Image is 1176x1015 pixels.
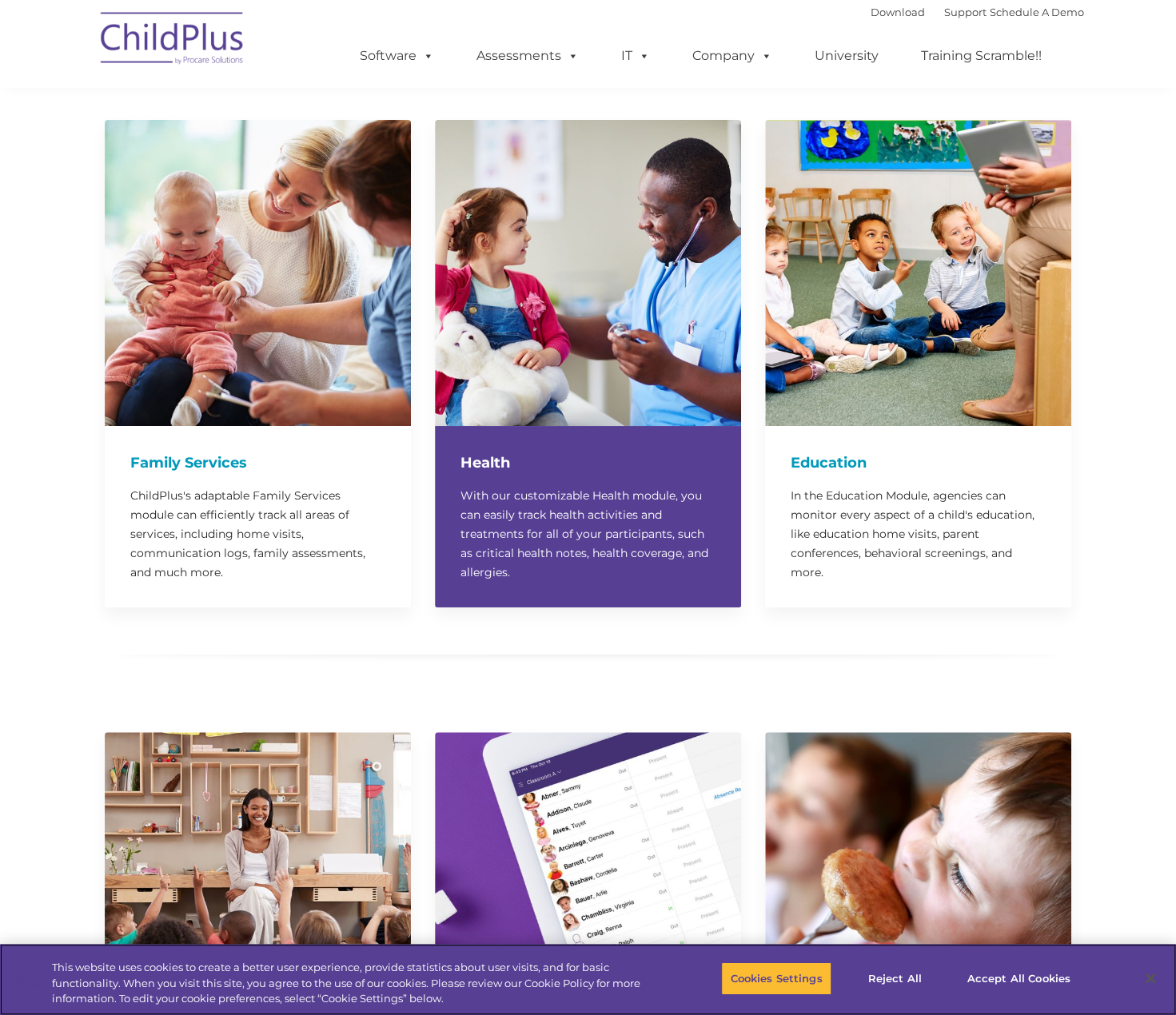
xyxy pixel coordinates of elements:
[460,486,716,582] p: With our customizable Health module, you can easily track health activities and treatments for al...
[721,961,831,995] button: Cookies Settings
[435,120,741,426] img: Health750
[460,452,716,474] h4: Health
[605,40,666,72] a: IT
[990,6,1084,18] a: Schedule A Demo
[93,1,253,81] img: ChildPlus by Procare Solutions
[52,960,647,1007] div: This website uses cookies to create a better user experience, provide statistics about user visit...
[871,6,1084,18] font: |
[344,40,450,72] a: Software
[130,486,385,582] p: ChildPlus's adaptable Family Services module can efficiently track all areas of services, includi...
[105,120,411,426] img: FamilyServices-750
[905,40,1058,72] a: Training Scramble!!
[130,452,385,474] h4: Family Services
[765,120,1071,426] img: Education-750
[959,961,1079,995] button: Accept All Cookies
[799,40,895,72] a: University
[791,486,1046,582] p: In the Education Module, agencies can monitor every aspect of a child's education, like education...
[871,6,925,18] a: Download
[845,961,945,995] button: Reject All
[676,40,788,72] a: Company
[944,6,987,18] a: Support
[1133,961,1168,996] button: Close
[791,452,1046,474] h4: Education
[460,40,595,72] a: Assessments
